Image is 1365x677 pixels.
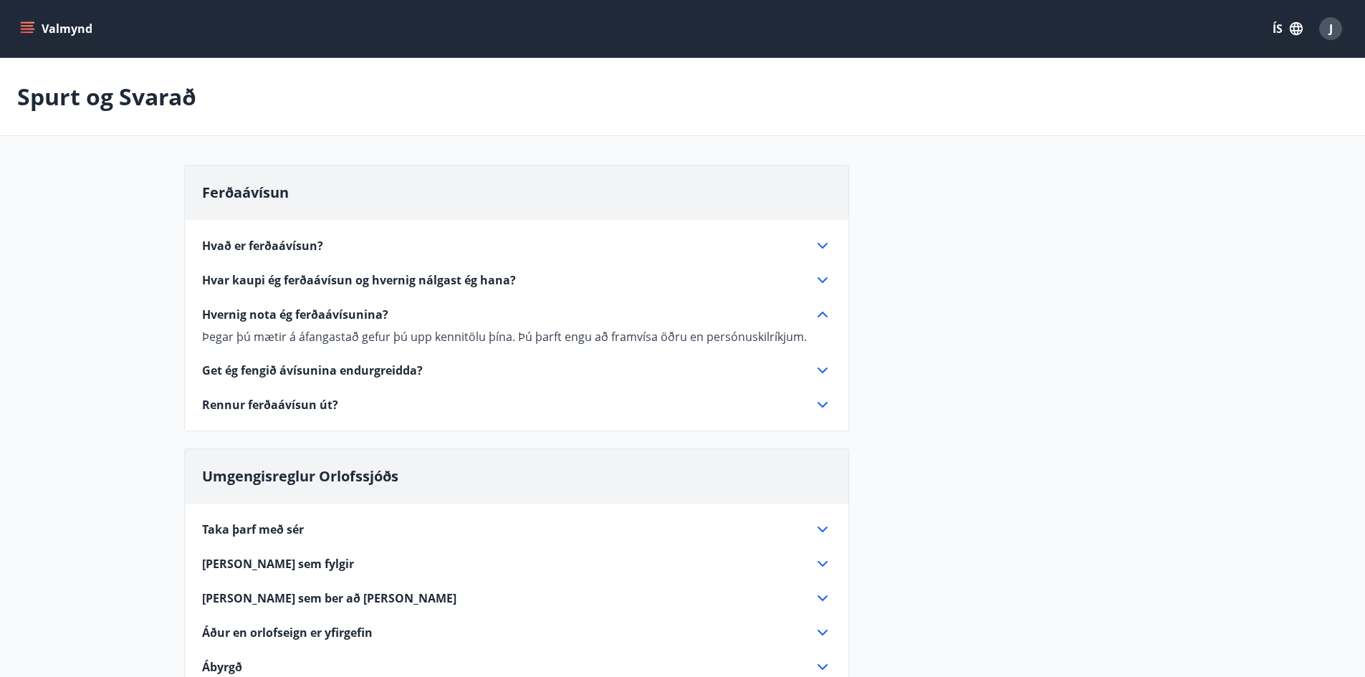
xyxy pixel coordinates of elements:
p: Þegar þú mætir á áfangastað gefur þú upp kennitölu þína. Þú þarft engu að framvísa öðru en persón... [202,329,831,345]
div: Rennur ferðaávísun út? [202,396,831,413]
div: Ábyrgð [202,658,831,676]
button: menu [17,16,98,42]
div: Hvar kaupi ég ferðaávísun og hvernig nálgast ég hana? [202,272,831,289]
span: Hvað er ferðaávísun? [202,238,323,254]
div: Hvað er ferðaávísun? [202,237,831,254]
span: Hvar kaupi ég ferðaávísun og hvernig nálgast ég hana? [202,272,516,288]
span: [PERSON_NAME] sem fylgir [202,556,354,572]
span: [PERSON_NAME] sem ber að [PERSON_NAME] [202,590,456,606]
div: Get ég fengið ávísunina endurgreidda? [202,362,831,379]
div: Áður en orlofseign er yfirgefin [202,624,831,641]
button: J [1313,11,1348,46]
span: Umgengisreglur Orlofssjóðs [202,466,398,486]
span: Get ég fengið ávísunina endurgreidda? [202,362,423,378]
span: J [1329,21,1333,37]
div: [PERSON_NAME] sem ber að [PERSON_NAME] [202,590,831,607]
button: ÍS [1265,16,1311,42]
p: Spurt og Svarað [17,81,196,112]
div: Taka þarf með sér [202,521,831,538]
span: Taka þarf með sér [202,522,304,537]
div: Hvernig nota ég ferðaávísunina? [202,323,831,345]
div: Hvernig nota ég ferðaávísunina? [202,306,831,323]
div: [PERSON_NAME] sem fylgir [202,555,831,572]
span: Rennur ferðaávísun út? [202,397,338,413]
span: Áður en orlofseign er yfirgefin [202,625,373,640]
span: Ferðaávísun [202,183,289,202]
span: Hvernig nota ég ferðaávísunina? [202,307,388,322]
span: Ábyrgð [202,659,242,675]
